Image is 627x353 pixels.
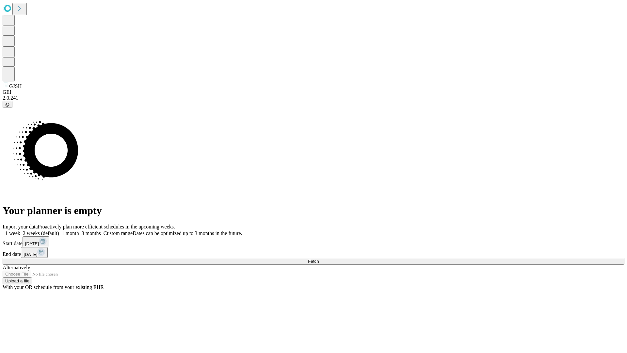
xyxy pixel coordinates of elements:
span: GJSH [9,83,22,89]
span: @ [5,102,10,107]
div: 2.0.241 [3,95,624,101]
button: [DATE] [23,236,49,247]
span: 3 months [82,230,101,236]
h1: Your planner is empty [3,205,624,217]
span: Proactively plan more efficient schedules in the upcoming weeks. [38,224,175,229]
span: Fetch [308,259,319,264]
button: Fetch [3,258,624,265]
span: Custom range [104,230,133,236]
span: [DATE] [25,241,39,246]
div: End date [3,247,624,258]
span: With your OR schedule from your existing EHR [3,284,104,290]
span: 1 week [5,230,20,236]
span: 1 month [62,230,79,236]
button: Upload a file [3,277,32,284]
div: Start date [3,236,624,247]
span: Dates can be optimized up to 3 months in the future. [133,230,242,236]
span: 2 weeks (default) [23,230,59,236]
button: @ [3,101,12,108]
div: GEI [3,89,624,95]
span: Import your data [3,224,38,229]
span: [DATE] [24,252,37,257]
button: [DATE] [21,247,48,258]
span: Alternatively [3,265,30,270]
